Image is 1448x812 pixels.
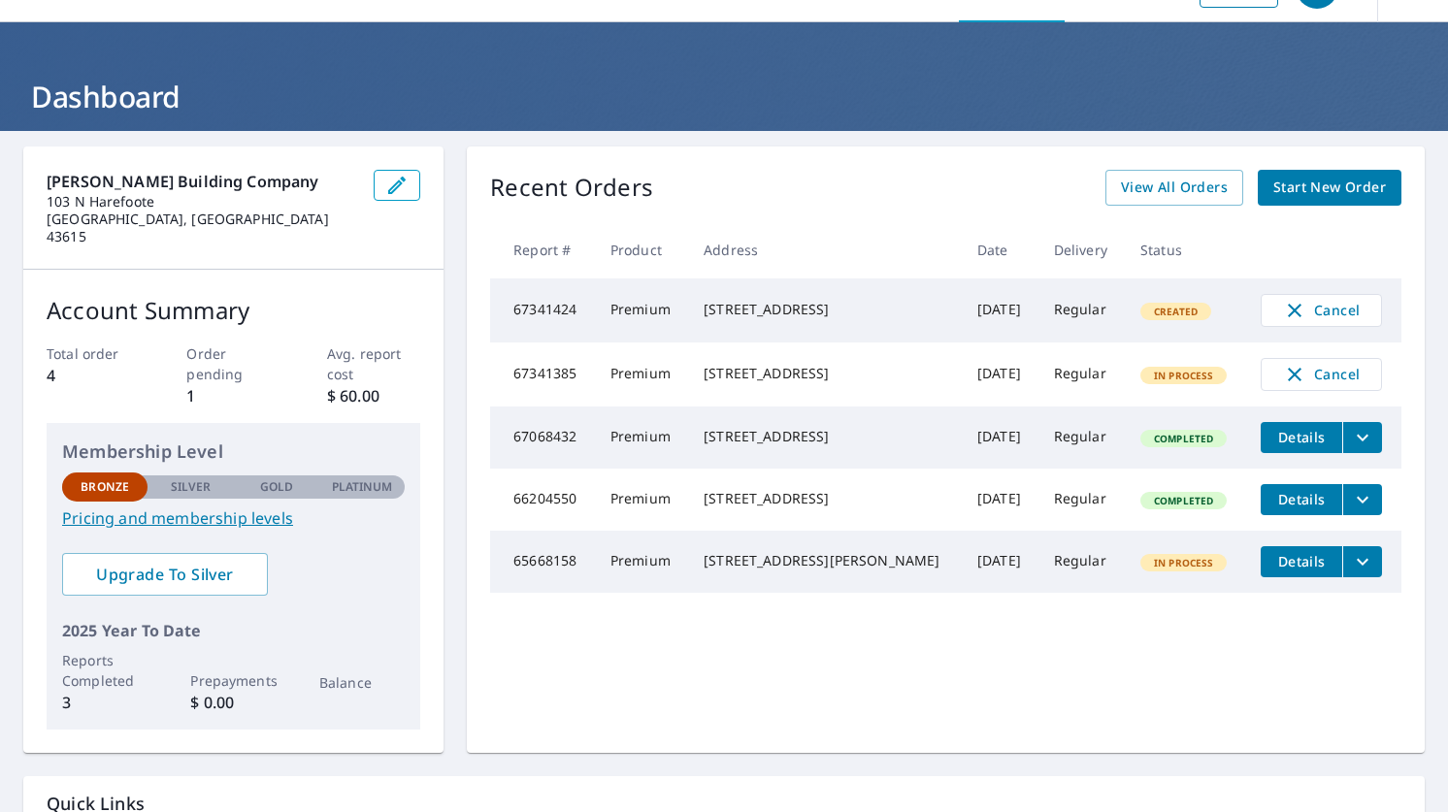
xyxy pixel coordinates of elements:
[62,553,268,596] a: Upgrade To Silver
[1281,363,1362,386] span: Cancel
[1038,531,1125,593] td: Regular
[490,221,595,278] th: Report #
[1038,469,1125,531] td: Regular
[1272,552,1331,570] span: Details
[1142,432,1225,445] span: Completed
[81,478,129,496] p: Bronze
[595,342,688,406] td: Premium
[190,670,276,691] p: Prepayments
[47,211,358,245] p: [GEOGRAPHIC_DATA], [GEOGRAPHIC_DATA] 43615
[186,343,280,384] p: Order pending
[704,300,946,319] div: [STREET_ADDRESS]
[1261,546,1342,577] button: detailsBtn-65668158
[62,506,405,530] a: Pricing and membership levels
[1038,278,1125,342] td: Regular
[490,278,595,342] td: 67341424
[47,193,358,211] p: 103 N Harefoote
[1142,556,1226,569] span: In Process
[1272,490,1331,508] span: Details
[327,343,420,384] p: Avg. report cost
[490,469,595,531] td: 66204550
[47,170,358,193] p: [PERSON_NAME] Building Company
[62,691,148,714] p: 3
[1038,342,1125,406] td: Regular
[595,531,688,593] td: Premium
[47,364,140,387] p: 4
[1038,406,1125,469] td: Regular
[171,478,212,496] p: Silver
[1261,422,1342,453] button: detailsBtn-67068432
[1125,221,1245,278] th: Status
[186,384,280,407] p: 1
[962,342,1038,406] td: [DATE]
[1261,294,1382,327] button: Cancel
[78,564,252,585] span: Upgrade To Silver
[595,221,688,278] th: Product
[23,77,1425,116] h1: Dashboard
[1342,546,1382,577] button: filesDropdownBtn-65668158
[47,343,140,364] p: Total order
[1281,299,1362,322] span: Cancel
[962,278,1038,342] td: [DATE]
[1342,422,1382,453] button: filesDropdownBtn-67068432
[704,551,946,570] div: [STREET_ADDRESS][PERSON_NAME]
[1121,176,1228,200] span: View All Orders
[1273,176,1386,200] span: Start New Order
[1342,484,1382,515] button: filesDropdownBtn-66204550
[688,221,962,278] th: Address
[1261,484,1342,515] button: detailsBtn-66204550
[962,406,1038,469] td: [DATE]
[704,364,946,383] div: [STREET_ADDRESS]
[1038,221,1125,278] th: Delivery
[595,278,688,342] td: Premium
[704,427,946,446] div: [STREET_ADDRESS]
[595,406,688,469] td: Premium
[1258,170,1401,206] a: Start New Order
[1142,494,1225,507] span: Completed
[62,619,405,642] p: 2025 Year To Date
[327,384,420,407] p: $ 60.00
[62,650,148,691] p: Reports Completed
[1261,358,1382,391] button: Cancel
[1105,170,1243,206] a: View All Orders
[319,672,405,693] p: Balance
[1142,369,1226,382] span: In Process
[1272,428,1331,446] span: Details
[47,293,420,328] p: Account Summary
[1142,305,1209,318] span: Created
[595,469,688,531] td: Premium
[260,478,293,496] p: Gold
[490,342,595,406] td: 67341385
[490,406,595,469] td: 67068432
[190,691,276,714] p: $ 0.00
[962,221,1038,278] th: Date
[62,438,405,465] p: Membership Level
[332,478,393,496] p: Platinum
[962,469,1038,531] td: [DATE]
[490,170,653,206] p: Recent Orders
[704,489,946,508] div: [STREET_ADDRESS]
[962,531,1038,593] td: [DATE]
[490,531,595,593] td: 65668158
